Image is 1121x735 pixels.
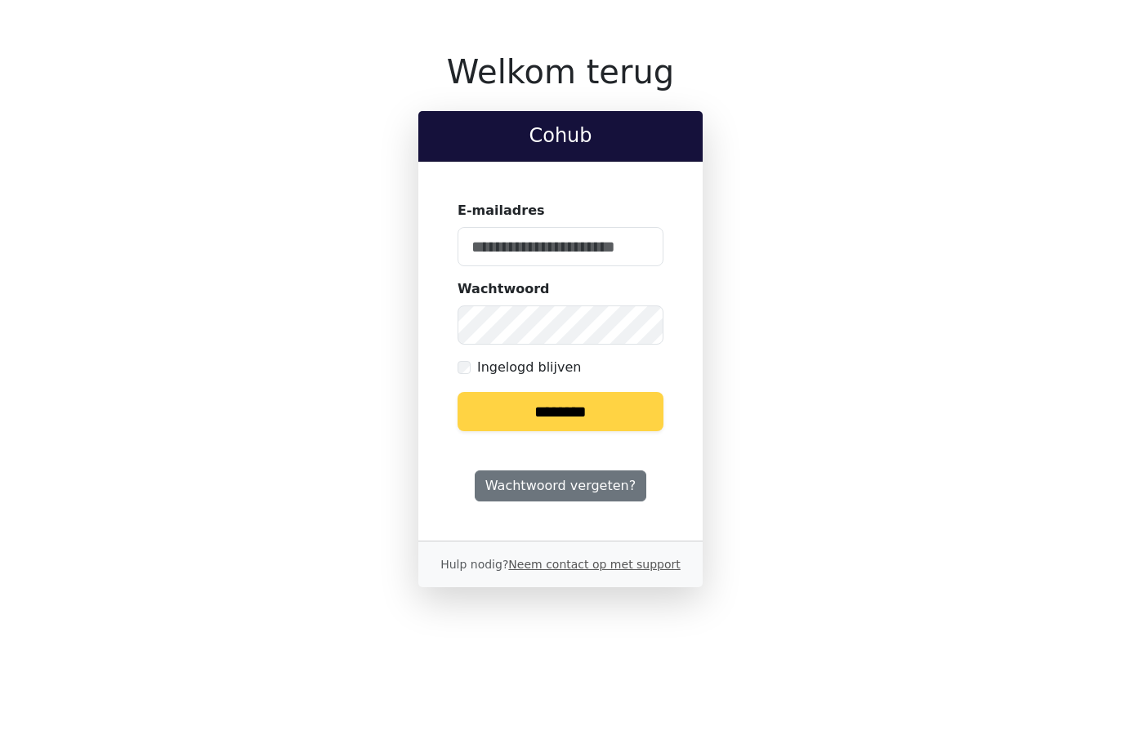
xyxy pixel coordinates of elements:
[431,124,690,148] h2: Cohub
[458,279,550,299] label: Wachtwoord
[477,358,581,377] label: Ingelogd blijven
[475,470,646,501] a: Wachtwoord vergeten?
[418,52,703,91] h1: Welkom terug
[508,558,680,571] a: Neem contact op met support
[440,558,681,571] small: Hulp nodig?
[458,201,545,220] label: E-mailadres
